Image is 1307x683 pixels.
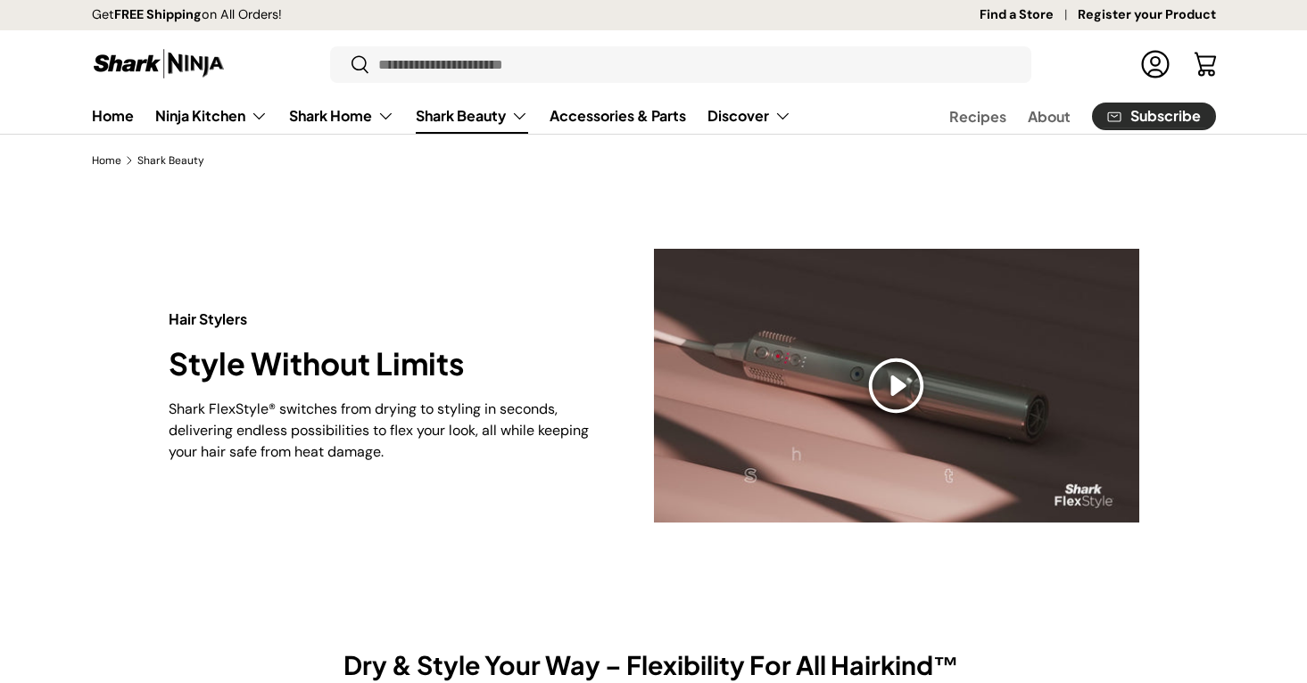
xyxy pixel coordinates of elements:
a: Shark Home [289,98,394,134]
summary: Ninja Kitchen [145,98,278,134]
a: Ninja Kitchen [155,98,268,134]
span: Subscribe [1130,109,1201,123]
a: Find a Store [980,5,1078,25]
strong: FREE Shipping [114,6,202,22]
nav: Primary [92,98,791,134]
summary: Shark Beauty [405,98,539,134]
a: Accessories & Parts [550,98,686,133]
summary: Shark Home [278,98,405,134]
a: About [1028,99,1071,134]
a: Shark Beauty [416,98,528,134]
a: Subscribe [1092,103,1216,130]
h2: ​Style Without Limits​ [169,344,597,383]
nav: Breadcrumbs [92,152,1216,169]
a: Recipes [949,99,1006,134]
h2: Dry & Style Your Way – Flexibility For All Hairkind™ ​ [343,648,964,681]
nav: Secondary [906,98,1216,134]
p: Hair Stylers​ [169,309,597,330]
a: Home [92,98,134,133]
a: Shark Beauty [137,155,204,166]
img: Shark Ninja Philippines [92,46,226,81]
a: Home [92,155,121,166]
a: Discover [707,98,791,134]
summary: Discover [697,98,802,134]
a: Register your Product [1078,5,1216,25]
p: Get on All Orders! [92,5,282,25]
p: Shark FlexStyle® switches from drying to styling in seconds, delivering endless possibilities to ... [169,399,597,463]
